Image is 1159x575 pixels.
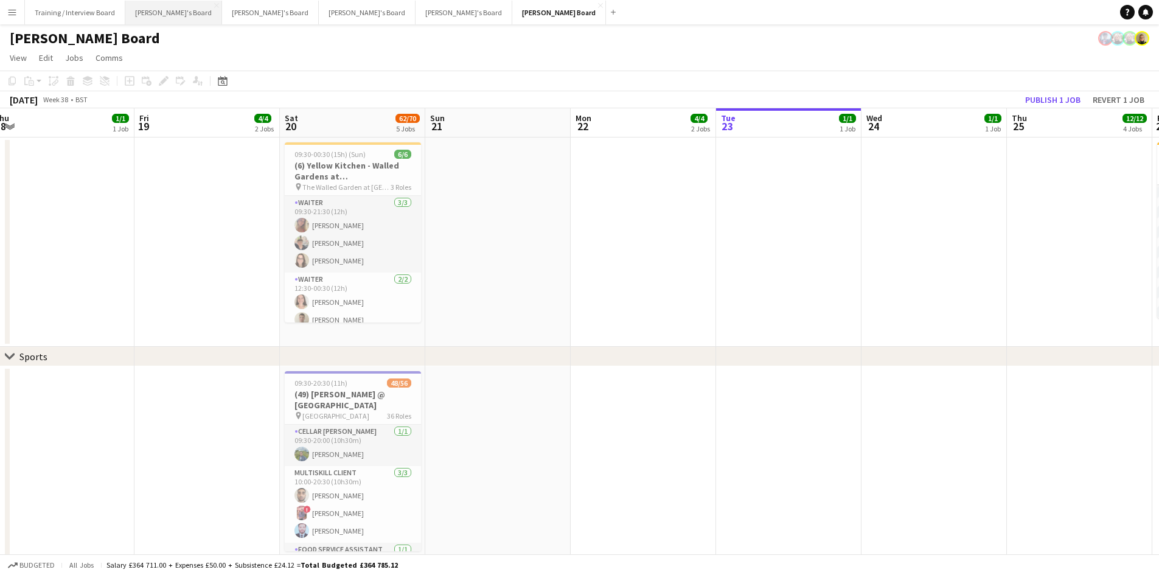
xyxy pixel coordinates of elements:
span: 4/4 [691,114,708,123]
app-user-avatar: Kathryn Davies [1122,31,1137,46]
app-user-avatar: Nikoleta Gehfeld [1135,31,1149,46]
span: Jobs [65,52,83,63]
div: Sports [19,350,47,363]
span: 1/1 [984,114,1001,123]
button: [PERSON_NAME]'s Board [319,1,416,24]
span: Mon [576,113,591,124]
div: 1 Job [840,124,855,133]
span: 23 [719,119,736,133]
button: [PERSON_NAME]'s Board [222,1,319,24]
div: [DATE] [10,94,38,106]
h3: (6) Yellow Kitchen - Walled Gardens at [GEOGRAPHIC_DATA] [285,160,421,182]
a: Comms [91,50,128,66]
button: Publish 1 job [1020,92,1085,108]
app-user-avatar: Kathryn Davies [1110,31,1125,46]
app-card-role: Cellar [PERSON_NAME]1/109:30-20:00 (10h30m)[PERSON_NAME] [285,425,421,466]
span: 09:30-00:30 (15h) (Sun) [294,150,366,159]
span: 21 [428,119,445,133]
h3: (49) [PERSON_NAME] @ [GEOGRAPHIC_DATA] [285,389,421,411]
button: [PERSON_NAME] Board [512,1,606,24]
button: Budgeted [6,559,57,572]
span: 25 [1010,119,1027,133]
span: 3 Roles [391,183,411,192]
span: Sun [430,113,445,124]
div: 1 Job [985,124,1001,133]
button: Training / Interview Board [25,1,125,24]
span: 09:30-20:30 (11h) [294,378,347,388]
h1: [PERSON_NAME] Board [10,29,160,47]
a: Jobs [60,50,88,66]
span: 36 Roles [387,411,411,420]
button: [PERSON_NAME]'s Board [125,1,222,24]
span: Sat [285,113,298,124]
span: Budgeted [19,561,55,570]
span: Comms [96,52,123,63]
span: 1/1 [112,114,129,123]
app-user-avatar: Jamie Anderson-Edward [1098,31,1113,46]
span: Thu [1012,113,1027,124]
a: View [5,50,32,66]
app-card-role: Waiter3/309:30-21:30 (12h)[PERSON_NAME][PERSON_NAME][PERSON_NAME] [285,196,421,273]
span: Fri [139,113,149,124]
span: Week 38 [40,95,71,104]
div: 5 Jobs [396,124,419,133]
span: View [10,52,27,63]
div: 4 Jobs [1123,124,1146,133]
span: 19 [137,119,149,133]
span: All jobs [67,560,96,570]
span: ! [304,506,311,513]
span: 62/70 [395,114,420,123]
app-card-role: MULTISKILL CLIENT3/310:00-20:30 (10h30m)[PERSON_NAME]![PERSON_NAME][PERSON_NAME] [285,466,421,543]
span: Total Budgeted £364 785.12 [301,560,398,570]
div: Salary £364 711.00 + Expenses £50.00 + Subsistence £24.12 = [106,560,398,570]
app-card-role: Waiter2/212:30-00:30 (12h)[PERSON_NAME][PERSON_NAME] [285,273,421,332]
span: The Walled Garden at [GEOGRAPHIC_DATA] [302,183,391,192]
app-job-card: 09:30-20:30 (11h)48/56(49) [PERSON_NAME] @ [GEOGRAPHIC_DATA] [GEOGRAPHIC_DATA]36 RolesCellar [PER... [285,371,421,551]
span: 22 [574,119,591,133]
app-job-card: 09:30-00:30 (15h) (Sun)6/6(6) Yellow Kitchen - Walled Gardens at [GEOGRAPHIC_DATA] The Walled Gar... [285,142,421,322]
span: 4/4 [254,114,271,123]
button: [PERSON_NAME]'s Board [416,1,512,24]
span: 20 [283,119,298,133]
a: Edit [34,50,58,66]
span: 6/6 [394,150,411,159]
div: 2 Jobs [255,124,274,133]
span: Wed [866,113,882,124]
div: 2 Jobs [691,124,710,133]
span: Tue [721,113,736,124]
button: Revert 1 job [1088,92,1149,108]
span: Edit [39,52,53,63]
span: 12/12 [1122,114,1147,123]
span: [GEOGRAPHIC_DATA] [302,411,369,420]
div: BST [75,95,88,104]
span: 48/56 [387,378,411,388]
span: 1/1 [839,114,856,123]
span: 24 [865,119,882,133]
div: 1 Job [113,124,128,133]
